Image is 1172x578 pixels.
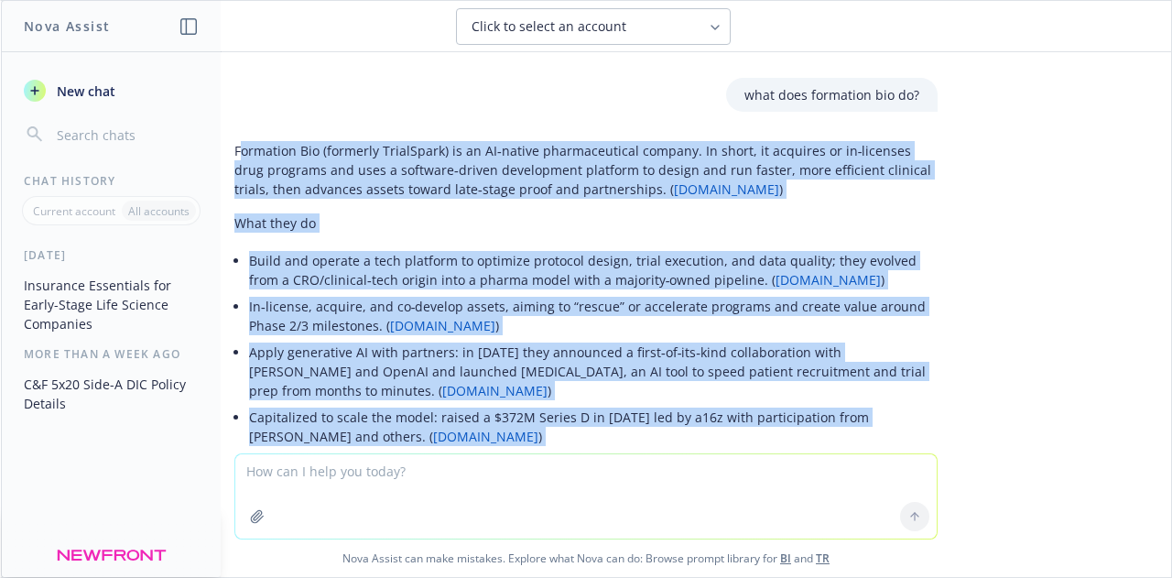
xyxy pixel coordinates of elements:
[433,428,538,445] a: [DOMAIN_NAME]
[234,141,938,199] p: Formation Bio (formerly TrialSpark) is an AI‑native pharmaceutical company. In short, it acquires...
[24,16,110,36] h1: Nova Assist
[674,180,779,198] a: [DOMAIN_NAME]
[249,247,938,293] li: Build and operate a tech platform to optimize protocol design, trial execution, and data quality;...
[2,346,221,362] div: More than a week ago
[776,271,881,289] a: [DOMAIN_NAME]
[8,540,1164,577] span: Nova Assist can make mistakes. Explore what Nova can do: Browse prompt library for and
[33,203,115,219] p: Current account
[249,293,938,339] li: In‑license, acquire, and co‑develop assets, aiming to “rescue” or accelerate programs and create ...
[2,247,221,263] div: [DATE]
[442,382,548,399] a: [DOMAIN_NAME]
[53,122,199,147] input: Search chats
[53,82,115,101] span: New chat
[16,74,206,107] button: New chat
[16,270,206,339] button: Insurance Essentials for Early-Stage Life Science Companies
[16,369,206,419] button: C&F 5x20 Side-A DIC Policy Details
[456,8,731,45] button: Click to select an account
[390,317,495,334] a: [DOMAIN_NAME]
[249,404,938,450] li: Capitalized to scale the model: raised a $372M Series D in [DATE] led by a16z with participation ...
[249,450,938,496] li: Continuing to hire senior pharma and AI leaders as they position themselves as an “AI‑native phar...
[234,213,938,233] p: What they do
[472,17,626,36] span: Click to select an account
[128,203,190,219] p: All accounts
[744,85,919,104] p: what does formation bio do?
[816,551,830,566] a: TR
[780,551,791,566] a: BI
[2,173,221,189] div: Chat History
[249,339,938,404] li: Apply generative AI with partners: in [DATE] they announced a first‑of‑its‑kind collaboration wit...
